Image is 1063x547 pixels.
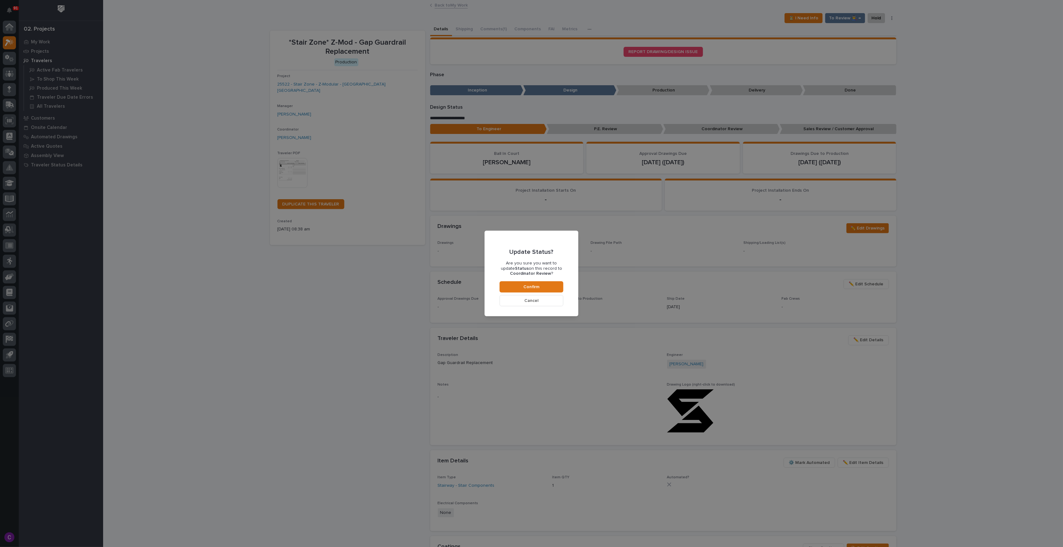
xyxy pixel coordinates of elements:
span: Cancel [525,298,539,303]
p: Are you sure you want to update on this record to ? [500,261,563,276]
button: Confirm [500,281,563,293]
p: Update Status? [510,248,554,256]
button: Cancel [500,295,563,306]
b: Status [515,266,529,271]
b: Coordinator Review [510,271,551,276]
span: Confirm [524,284,540,290]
